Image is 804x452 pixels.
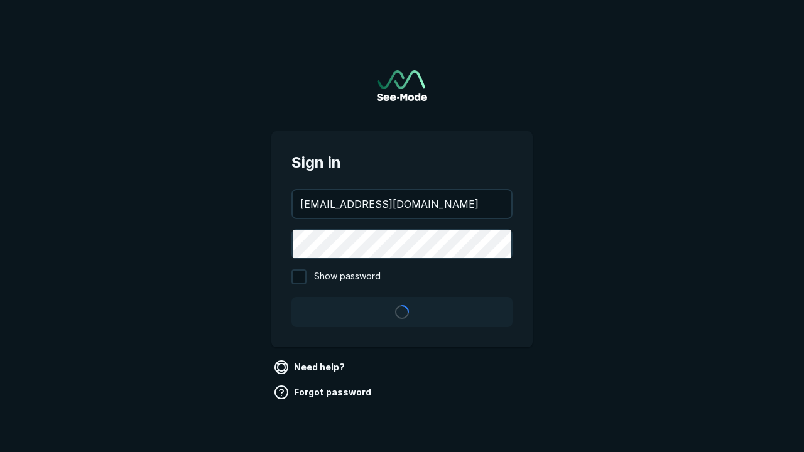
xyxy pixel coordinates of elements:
a: Forgot password [271,382,376,402]
a: Go to sign in [377,70,427,101]
input: your@email.com [293,190,511,218]
span: Show password [314,269,381,284]
img: See-Mode Logo [377,70,427,101]
a: Need help? [271,357,350,377]
span: Sign in [291,151,513,174]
